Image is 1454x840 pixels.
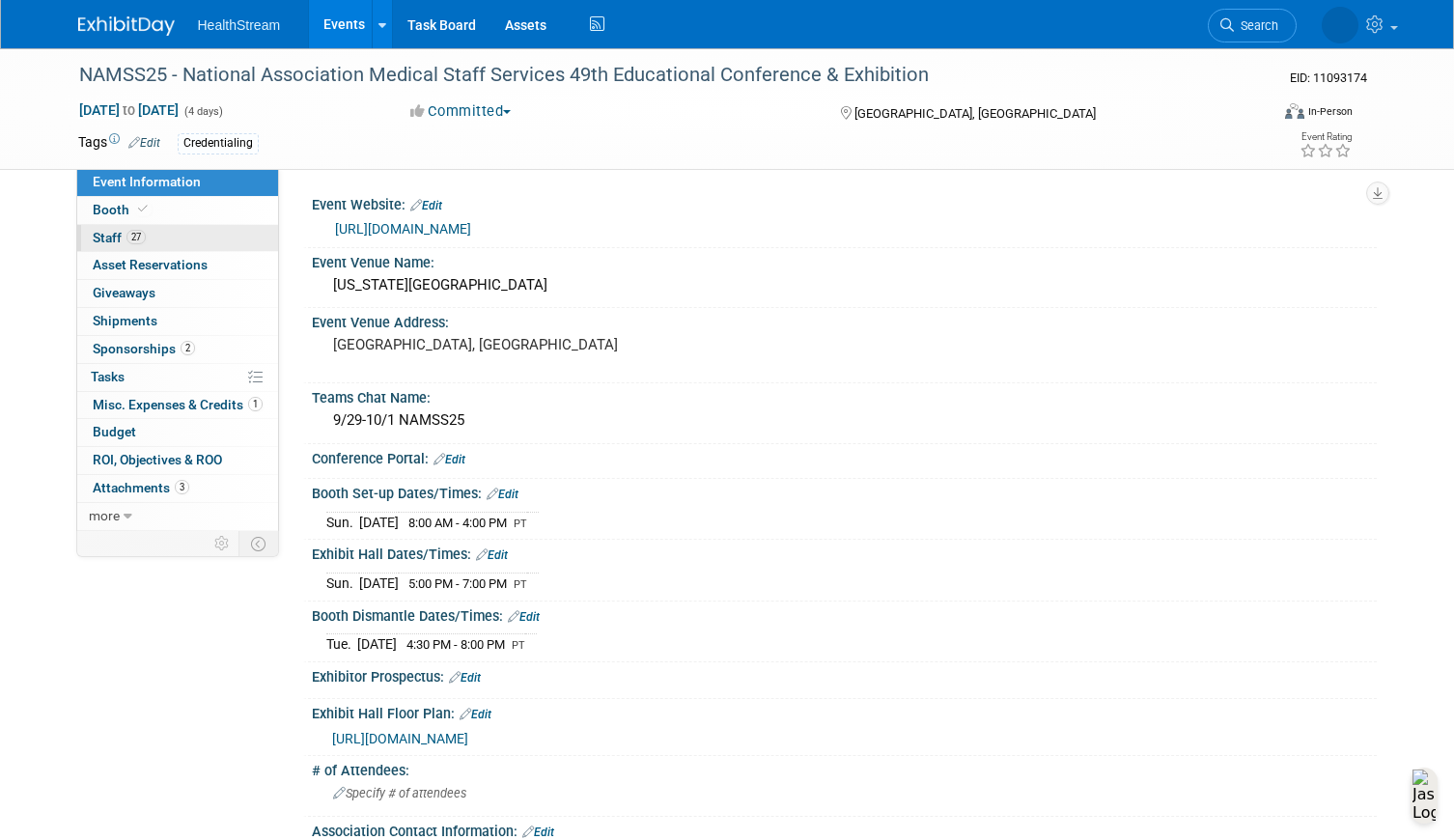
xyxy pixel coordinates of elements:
img: ExhibitDay [78,16,175,36]
td: [DATE] [357,634,397,655]
div: Booth Dismantle Dates/Times: [312,602,1377,627]
div: Exhibit Hall Floor Plan: [312,699,1377,724]
a: ROI, Objectives & ROO [77,447,278,474]
span: Giveaways [93,285,155,300]
div: Booth Set-up Dates/Times: [312,479,1377,504]
a: more [77,503,278,530]
div: Teams Chat Name: [312,383,1377,407]
div: Exhibit Hall Dates/Times: [312,540,1377,565]
a: Staff27 [77,225,278,252]
div: NAMSS25 - National Association Medical Staff Services 49th Educational Conference & Exhibition [72,58,1244,93]
span: 8:00 AM - 4:00 PM [408,516,507,530]
a: Search [1208,9,1297,42]
span: 27 [126,230,146,244]
span: PT [512,639,525,652]
span: to [120,102,138,118]
a: [URL][DOMAIN_NAME] [335,221,471,237]
a: Edit [433,453,465,466]
td: [DATE] [359,573,399,593]
span: Booth [93,202,152,217]
img: Format-Inperson.png [1285,103,1304,119]
a: Attachments3 [77,475,278,502]
td: Sun. [326,512,359,532]
td: [DATE] [359,512,399,532]
span: 2 [181,341,195,355]
span: PT [514,518,527,530]
span: Shipments [93,313,157,328]
span: 3 [175,480,189,494]
a: Asset Reservations [77,252,278,279]
a: Sponsorships2 [77,336,278,363]
span: Asset Reservations [93,257,208,272]
button: Committed [404,101,518,122]
a: Edit [476,548,508,562]
div: Event Rating [1300,132,1352,142]
a: Edit [128,136,160,150]
a: Edit [449,671,481,685]
div: In-Person [1307,104,1353,119]
span: Budget [93,424,136,439]
div: Conference Portal: [312,444,1377,469]
div: Exhibitor Prospectus: [312,662,1377,687]
a: Edit [487,488,518,501]
td: Toggle Event Tabs [238,531,278,556]
span: Sponsorships [93,341,195,356]
span: Tasks [91,369,125,384]
a: Misc. Expenses & Credits1 [77,392,278,419]
span: [DATE] [DATE] [78,101,180,119]
div: Event Venue Name: [312,248,1377,272]
span: PT [514,578,527,591]
td: Personalize Event Tab Strip [206,531,239,556]
a: [URL][DOMAIN_NAME] [332,731,468,746]
div: Event Format [1164,100,1353,129]
span: 1 [248,397,263,411]
a: Edit [508,610,540,624]
div: Credentialing [178,133,259,154]
td: Sun. [326,573,359,593]
img: Andrea Schmitz [1322,7,1358,43]
span: Event ID: 11093174 [1290,70,1367,85]
a: Edit [522,826,554,839]
a: Edit [410,199,442,212]
span: more [89,508,120,523]
a: Shipments [77,308,278,335]
div: # of Attendees: [312,756,1377,780]
a: Giveaways [77,280,278,307]
span: Event Information [93,174,201,189]
a: Event Information [77,169,278,196]
td: Tue. [326,634,357,655]
a: Budget [77,419,278,446]
span: Staff [93,230,146,245]
span: (4 days) [182,105,223,118]
span: [GEOGRAPHIC_DATA], [GEOGRAPHIC_DATA] [854,106,1096,121]
span: Specify # of attendees [333,786,466,800]
a: Tasks [77,364,278,391]
span: Search [1234,18,1278,33]
div: [US_STATE][GEOGRAPHIC_DATA] [326,270,1362,300]
div: Event Venue Address: [312,308,1377,332]
i: Booth reservation complete [138,204,148,214]
div: 9/29-10/1 NAMSS25 [326,406,1362,435]
span: 5:00 PM - 7:00 PM [408,576,507,591]
div: Event Website: [312,190,1377,215]
span: Misc. Expenses & Credits [93,397,263,412]
span: 4:30 PM - 8:00 PM [406,637,505,652]
td: Tags [78,132,160,154]
a: Booth [77,197,278,224]
a: Edit [460,708,491,721]
span: ROI, Objectives & ROO [93,452,222,467]
pre: [GEOGRAPHIC_DATA], [GEOGRAPHIC_DATA] [333,336,735,353]
span: HealthStream [198,17,281,33]
span: Attachments [93,480,189,495]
